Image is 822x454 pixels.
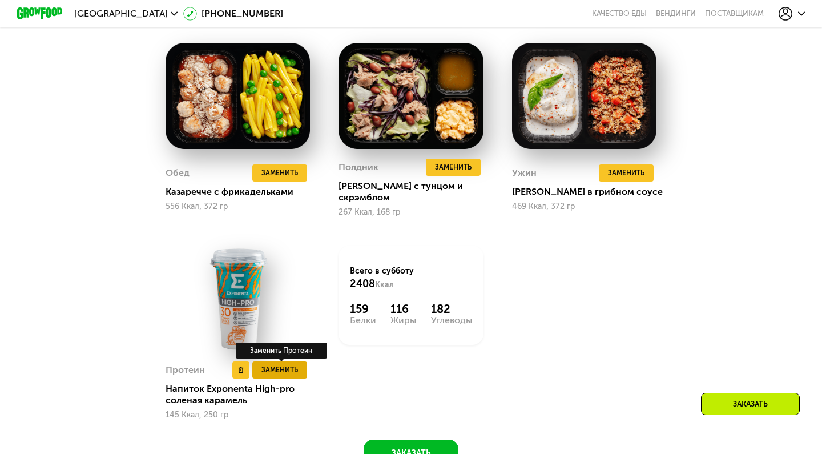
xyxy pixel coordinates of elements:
[252,164,307,182] button: Заменить
[599,164,654,182] button: Заменить
[608,167,644,179] span: Заменить
[166,186,319,198] div: Казаречче с фрикадельками
[74,9,168,18] span: [GEOGRAPHIC_DATA]
[426,159,481,176] button: Заменить
[183,7,283,21] a: [PHONE_NUMBER]
[435,162,472,173] span: Заменить
[166,361,205,379] div: Протеин
[166,202,310,211] div: 556 Ккал, 372 гр
[512,202,656,211] div: 469 Ккал, 372 гр
[350,278,375,290] span: 2408
[339,180,492,203] div: [PERSON_NAME] с тунцом и скрэмблом
[350,302,376,316] div: 159
[166,411,310,420] div: 145 Ккал, 250 гр
[390,316,416,325] div: Жиры
[701,393,800,415] div: Заказать
[236,343,327,359] div: Заменить Протеин
[431,316,472,325] div: Углеводы
[375,280,394,290] span: Ккал
[252,361,307,379] button: Заменить
[166,383,319,406] div: Напиток Exponenta High-pro соленая карамель
[261,364,298,376] span: Заменить
[705,9,764,18] div: поставщикам
[592,9,647,18] a: Качество еды
[390,302,416,316] div: 116
[350,316,376,325] div: Белки
[261,167,298,179] span: Заменить
[431,302,472,316] div: 182
[512,186,666,198] div: [PERSON_NAME] в грибном соусе
[512,164,537,182] div: Ужин
[656,9,696,18] a: Вендинги
[166,164,190,182] div: Обед
[339,208,483,217] div: 267 Ккал, 168 гр
[350,266,472,291] div: Всего в субботу
[339,159,378,176] div: Полдник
